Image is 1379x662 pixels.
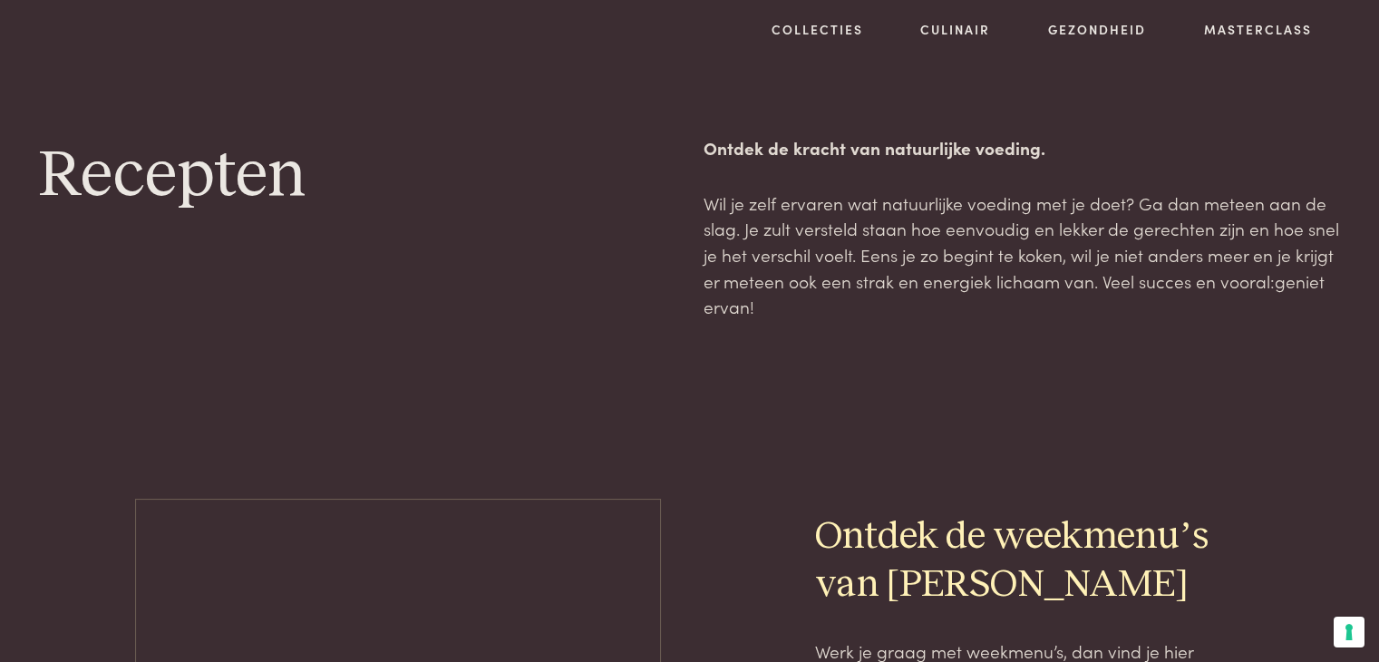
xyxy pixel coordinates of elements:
button: Uw voorkeuren voor toestemming voor trackingtechnologieën [1334,617,1364,647]
a: Gezondheid [1048,20,1146,39]
p: Wil je zelf ervaren wat natuurlijke voeding met je doet? Ga dan meteen aan de slag. Je zult verst... [704,190,1340,320]
h2: Ontdek de weekmenu’s van [PERSON_NAME] [815,513,1230,609]
a: Collecties [772,20,863,39]
strong: Ontdek de kracht van natuurlijke voeding. [704,135,1045,160]
a: Culinair [920,20,990,39]
a: Masterclass [1204,20,1312,39]
h1: Recepten [38,135,675,217]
